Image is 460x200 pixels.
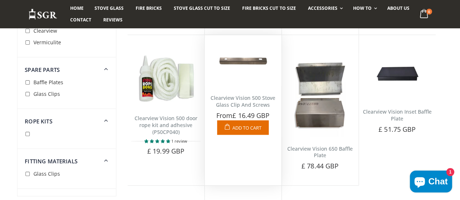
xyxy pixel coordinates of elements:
[144,138,171,143] span: 5.00 stars
[131,53,201,106] img: Clearview Vision 500 door rope kit and adhesive (P50CP040)
[426,9,432,15] span: 0
[232,111,269,119] span: £ 16.49 GBP
[33,170,60,177] span: Glass Clips
[363,53,432,99] img: Clearview Vision Inset Baffle Plate
[25,118,52,125] span: Rope Kits
[174,5,230,11] span: Stove Glass Cut To Size
[103,17,123,23] span: Reviews
[25,158,77,165] span: Fitting Materials
[33,27,57,34] span: Clearview
[302,3,346,14] a: Accessories
[287,145,353,159] a: Clearview Vision 650 Baffle Plate
[135,114,197,135] a: Clearview Vision 500 door rope kit and adhesive (P50CP040)
[237,3,301,14] a: Fire Bricks Cut To Size
[379,125,416,133] span: £ 51.75 GBP
[65,14,97,26] a: Contact
[28,8,57,20] img: Stove Glass Replacement
[232,124,261,131] span: Add to Cart
[95,5,124,11] span: Stove Glass
[89,3,129,14] a: Stove Glass
[242,5,296,11] span: Fire Bricks Cut To Size
[285,53,355,136] img: Clearview Vision 650 Baffle Plate
[353,5,372,11] span: How To
[382,3,415,14] a: About us
[98,14,128,26] a: Reviews
[348,3,381,14] a: How To
[33,79,63,86] span: Baffle Plates
[363,108,432,122] a: Clearview Vision Inset Baffle Plate
[171,138,187,143] span: 1 review
[308,5,337,11] span: Accessories
[130,3,167,14] a: Fire Bricks
[168,3,236,14] a: Stove Glass Cut To Size
[211,94,275,108] a: Clearview Vision 500 Stove Glass Clip And Screws
[70,17,91,23] span: Contact
[65,3,89,14] a: Home
[208,38,278,86] img: Clearview Vision 500 Stove Glass Clip And Screw
[417,7,432,21] a: 0
[33,39,61,46] span: Vermiculite
[33,90,60,97] span: Glass Clips
[408,171,454,194] inbox-online-store-chat: Shopify online store chat
[25,66,60,73] span: Spare Parts
[136,5,162,11] span: Fire Bricks
[301,161,339,170] span: £ 78.44 GBP
[387,5,409,11] span: About us
[147,146,184,155] span: £ 19.99 GBP
[216,111,269,119] span: From
[217,120,268,135] a: Add to Cart
[70,5,84,11] span: Home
